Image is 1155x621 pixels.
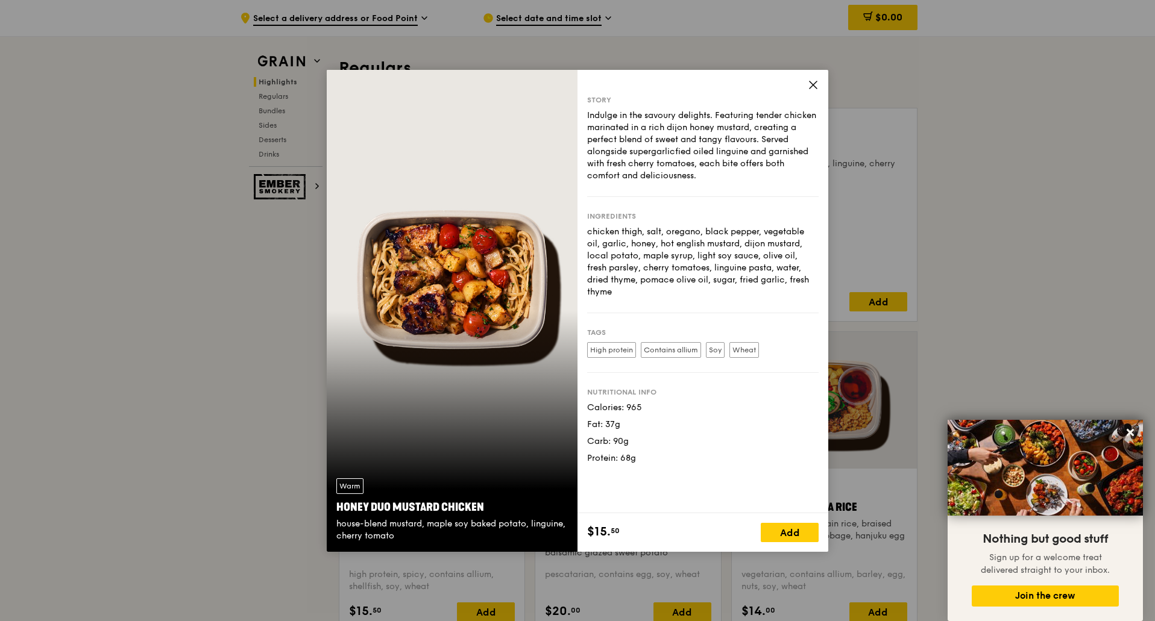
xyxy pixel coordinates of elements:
[587,226,819,298] div: chicken thigh, salt, oregano, black pepper, vegetable oil, garlic, honey, hot english mustard, di...
[336,518,568,542] div: house-blend mustard, maple soy baked potato, linguine, cherry tomato
[981,552,1110,575] span: Sign up for a welcome treat delivered straight to your inbox.
[729,342,759,358] label: Wheat
[587,402,819,414] div: Calories: 965
[587,419,819,431] div: Fat: 37g
[587,328,819,337] div: Tags
[706,342,725,358] label: Soy
[336,499,568,516] div: Honey Duo Mustard Chicken
[587,387,819,397] div: Nutritional info
[1121,423,1140,442] button: Close
[972,585,1119,607] button: Join the crew
[761,523,819,542] div: Add
[587,211,819,221] div: Ingredients
[587,452,819,464] div: Protein: 68g
[587,342,636,358] label: High protein
[611,526,620,535] span: 50
[587,523,611,541] span: $15.
[948,420,1143,516] img: DSC07876-Edit02-Large.jpeg
[641,342,701,358] label: Contains allium
[336,478,363,494] div: Warm
[983,532,1108,546] span: Nothing but good stuff
[587,110,819,182] div: Indulge in the savoury delights. Featuring tender chicken marinated in a rich dijon honey mustard...
[587,95,819,105] div: Story
[587,435,819,448] div: Carb: 90g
